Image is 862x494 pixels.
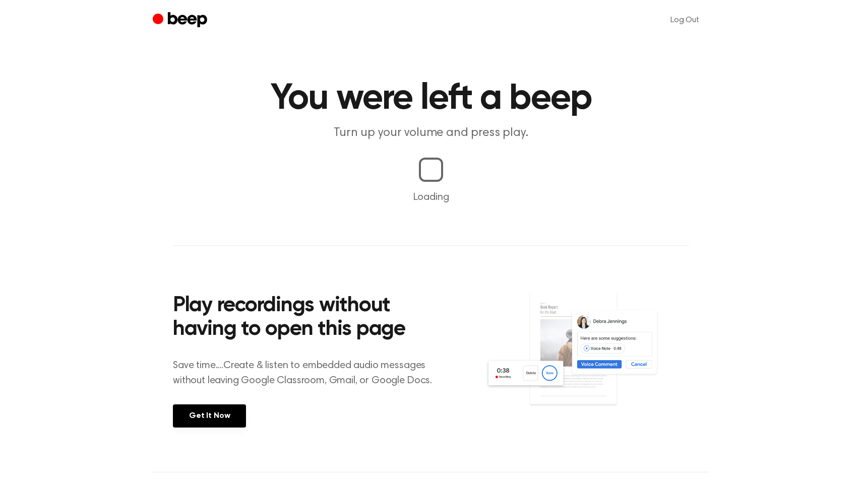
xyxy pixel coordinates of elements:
[173,404,246,428] a: Get It Now
[660,8,709,32] a: Log Out
[237,125,625,142] p: Turn up your volume and press play.
[173,294,445,342] h2: Play recordings without having to open this page
[12,190,850,205] p: Loading
[173,358,445,388] p: Save time....Create & listen to embedded audio messages without leaving Google Classroom, Gmail, ...
[153,11,210,30] a: Beep
[485,291,689,427] img: Voice Comments on Docs and Recording Widget
[173,81,689,117] h1: You were left a beep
